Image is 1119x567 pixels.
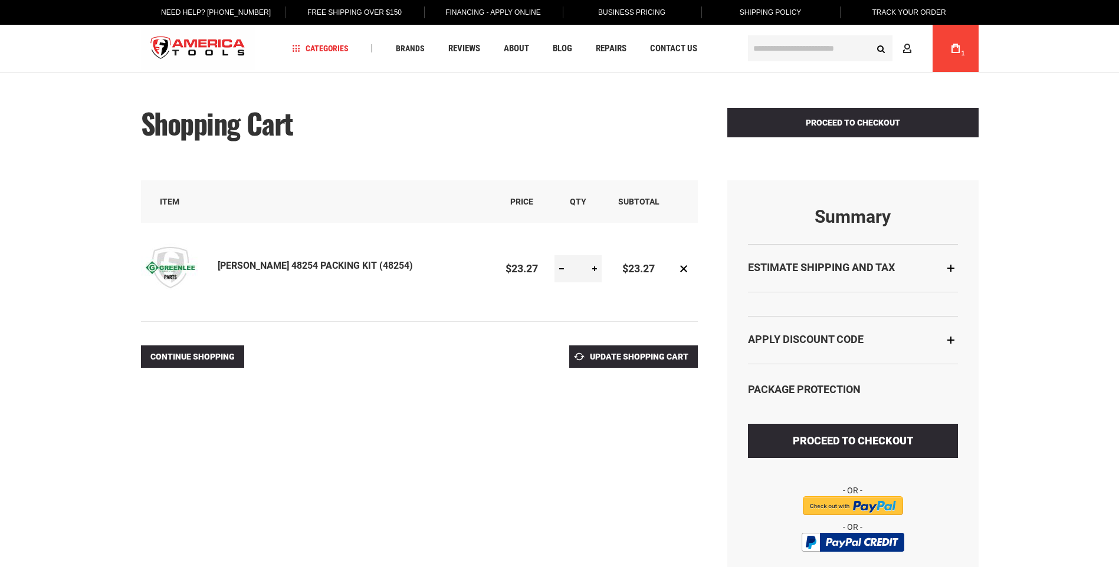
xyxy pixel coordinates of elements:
span: Proceed to Checkout [793,434,913,447]
button: Proceed to Checkout [727,108,979,137]
span: $23.27 [622,262,655,275]
img: Greenlee 48254 PACKING KIT (48254) [141,238,200,297]
span: Update Shopping Cart [590,352,688,361]
span: Item [160,197,179,206]
a: Blog [547,41,577,57]
span: Blog [553,44,572,53]
span: Reviews [448,44,480,53]
span: Qty [570,197,586,206]
button: Proceed to Checkout [748,424,958,458]
a: Continue Shopping [141,345,244,368]
span: Price [510,197,533,206]
strong: Apply Discount Code [748,333,864,345]
div: Package Protection [748,382,958,397]
a: Greenlee 48254 PACKING KIT (48254) [141,238,218,300]
span: About [504,44,529,53]
a: [PERSON_NAME] 48254 PACKING KIT (48254) [218,260,413,271]
span: Continue Shopping [150,352,235,361]
span: Shipping Policy [740,8,802,17]
a: Categories [287,41,354,57]
span: 1 [962,50,965,57]
button: Update Shopping Cart [569,345,698,368]
a: Brands [390,41,430,57]
span: $23.27 [506,262,538,275]
strong: Summary [748,207,958,226]
a: Contact Us [645,41,703,57]
strong: Estimate Shipping and Tax [748,261,895,273]
span: Shopping Cart [141,102,293,144]
span: Contact Us [650,44,697,53]
a: Repairs [590,41,632,57]
span: Proceed to Checkout [806,118,900,127]
button: Search [870,37,892,60]
span: Repairs [596,44,626,53]
a: store logo [141,27,255,71]
span: Subtotal [618,197,659,206]
span: Brands [396,44,425,52]
a: 1 [944,25,967,72]
img: America Tools [141,27,255,71]
a: Reviews [443,41,485,57]
a: About [498,41,534,57]
span: Categories [292,44,349,52]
